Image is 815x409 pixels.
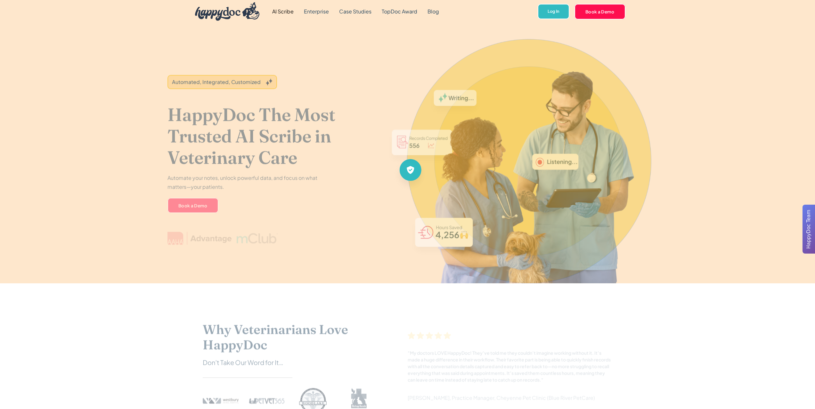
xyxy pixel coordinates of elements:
a: home [190,1,260,22]
img: Grey sparkles. [266,79,273,86]
a: Book a Demo [575,4,625,19]
p: Automate your notes, unlock powerful data, and focus on what matters—your patients. [167,173,321,191]
a: Log In [538,4,569,20]
h2: Why Veterinarians Love HappyDoc [203,322,382,352]
div: Don’t Take Our Word for It… [203,358,382,367]
img: AAHA Advantage logo [167,232,232,245]
div: "My doctors LOVE HappyDoc! They’ve told me they couldn’t imagine working without it. It’s made a ... [408,350,613,383]
img: mclub logo [236,233,277,243]
img: HappyDoc Logo: A happy dog with his ear up, listening. [195,2,260,21]
p: [PERSON_NAME], Practice Manager, Cheyenne Pet Clinic (Blue River PetCare) [408,393,595,402]
h1: HappyDoc The Most Trusted AI Scribe in Veterinary Care [167,104,384,168]
div: Automated, Integrated, Customized [172,78,261,86]
a: Book a Demo [167,198,218,213]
